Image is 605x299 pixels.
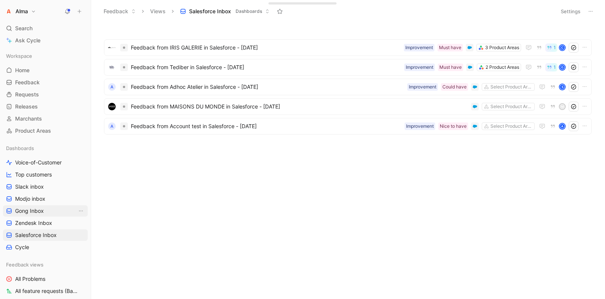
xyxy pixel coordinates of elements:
[104,39,592,56] a: logoFeedback from IRIS GALERIE in Salesforce - [DATE]3 Product AreasMust haveImprovement1C
[409,83,436,91] div: Improvement
[15,103,38,110] span: Releases
[15,127,51,135] span: Product Areas
[236,8,262,15] span: Dashboards
[3,125,88,136] a: Product Areas
[104,98,592,115] a: logoFeedback from MAISONS DU MONDE in Salesforce - [DATE]Select Product Areasm
[131,102,468,111] span: Feedback from MAISONS DU MONDE in Salesforce - [DATE]
[104,59,592,76] a: logoFeedback from Tediber in Salesforce - [DATE]2 Product AreasMust haveImprovement1G
[545,63,557,71] button: 1
[3,205,88,217] a: Gong InboxView actions
[3,169,88,180] a: Top customers
[3,77,88,88] a: Feedback
[490,103,533,110] div: Select Product Areas
[3,229,88,241] a: Salesforce Inbox
[15,36,40,45] span: Ask Cycle
[3,143,88,154] div: Dashboards
[554,65,556,70] span: 1
[3,143,88,253] div: DashboardsVoice-of-CustomerTop customersSlack inboxModjo inboxGong InboxView actionsZendesk Inbox...
[3,157,88,168] a: Voice-of-Customer
[545,43,557,52] button: 1
[3,285,88,297] a: All feature requests (Backlog & To do)
[108,44,116,51] img: logo
[560,124,565,129] div: A
[15,171,52,178] span: Top customers
[3,65,88,76] a: Home
[486,64,519,71] div: 2 Product Areas
[108,103,116,110] img: logo
[15,195,45,203] span: Modjo inbox
[3,193,88,204] a: Modjo inbox
[3,6,38,17] button: AlmaAlma
[3,217,88,229] a: Zendesk Inbox
[560,104,565,109] div: m
[15,287,79,295] span: All feature requests (Backlog & To do)
[108,122,116,130] div: A
[104,79,592,95] a: AFeedback from Adhoc Atelier in Salesforce - [DATE]Select Product AreasCould haveImprovements
[131,122,402,131] span: Feedback from Account test in Salesforce - [DATE]
[405,44,433,51] div: Improvement
[177,6,273,17] button: Salesforce InboxDashboards
[3,242,88,253] a: Cycle
[439,64,462,71] div: Must have
[440,122,467,130] div: Nice to have
[3,35,88,46] a: Ask Cycle
[131,63,401,72] span: Feedback from Tediber in Salesforce - [DATE]
[439,44,461,51] div: Must have
[3,273,88,285] a: All Problems
[3,113,88,124] a: Marchants
[100,6,139,17] button: Feedback
[6,261,43,268] span: Feedback views
[490,83,533,91] div: Select Product Areas
[560,45,565,50] div: C
[15,231,57,239] span: Salesforce Inbox
[108,64,116,71] img: logo
[104,118,592,135] a: AFeedback from Account test in Salesforce - [DATE]Select Product AreasNice to haveImprovementA
[5,8,12,15] img: Alma
[3,89,88,100] a: Requests
[131,82,404,91] span: Feedback from Adhoc Atelier in Salesforce - [DATE]
[3,101,88,112] a: Releases
[557,6,584,17] button: Settings
[15,115,42,122] span: Marchants
[15,79,40,86] span: Feedback
[108,83,116,91] div: A
[406,64,433,71] div: Improvement
[16,8,28,15] h1: Alma
[3,23,88,34] div: Search
[6,52,32,60] span: Workspace
[15,243,29,251] span: Cycle
[189,8,231,15] span: Salesforce Inbox
[15,275,45,283] span: All Problems
[15,24,33,33] span: Search
[147,6,169,17] button: Views
[406,122,434,130] div: Improvement
[560,65,565,70] div: G
[15,219,52,227] span: Zendesk Inbox
[442,83,467,91] div: Could have
[77,207,85,215] button: View actions
[131,43,401,52] span: Feedback from IRIS GALERIE in Salesforce - [DATE]
[3,181,88,192] a: Slack inbox
[6,144,34,152] span: Dashboards
[15,207,44,215] span: Gong Inbox
[15,67,29,74] span: Home
[485,44,519,51] div: 3 Product Areas
[490,122,533,130] div: Select Product Areas
[15,183,44,191] span: Slack inbox
[3,50,88,62] div: Workspace
[554,45,556,50] span: 1
[15,91,39,98] span: Requests
[3,259,88,270] div: Feedback views
[15,159,62,166] span: Voice-of-Customer
[560,84,565,90] div: s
